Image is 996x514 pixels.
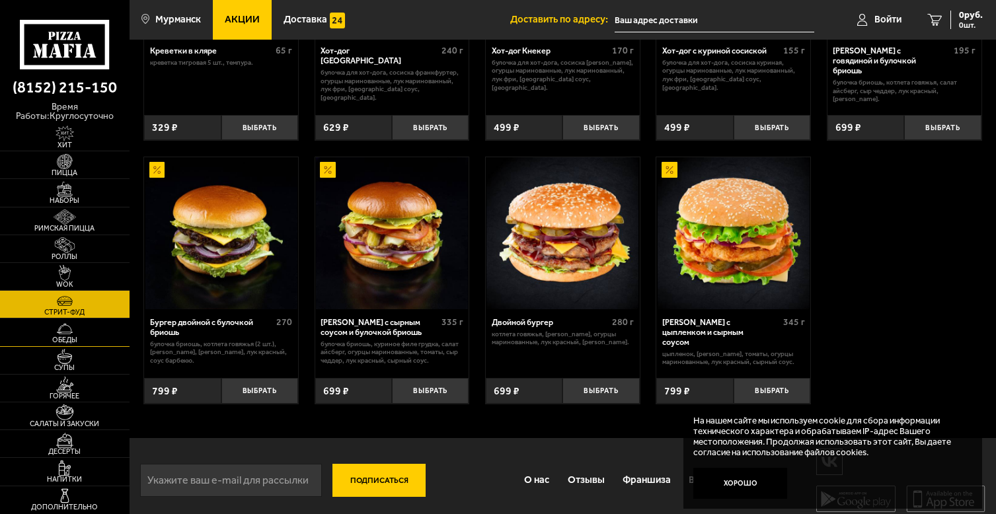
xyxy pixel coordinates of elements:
[321,317,438,337] div: [PERSON_NAME] с сырным соусом и булочкой бриошь
[612,316,634,328] span: 280 г
[492,330,634,347] p: котлета говяжья, [PERSON_NAME], огурцы маринованные, лук красный, [PERSON_NAME].
[664,386,690,396] span: 799 ₽
[558,463,613,497] a: Отзывы
[321,340,463,365] p: булочка Бриошь, куриное филе грудка, салат айсберг, огурцы маринованные, томаты, сыр Чеддер, лук ...
[954,45,976,56] span: 195 г
[835,122,861,133] span: 699 ₽
[562,378,639,403] button: Выбрать
[615,8,814,32] input: Ваш адрес доставки
[392,378,469,403] button: Выбрать
[658,157,810,309] img: Бургер с цыпленком и сырным соусом
[321,46,438,65] div: Хот-дог [GEOGRAPHIC_DATA]
[959,11,983,20] span: 0 руб.
[486,157,640,309] a: Двойной бургер
[734,378,810,403] button: Выбрать
[486,157,638,309] img: Двойной бургер
[662,59,805,92] p: булочка для хот-дога, сосиска куриная, огурцы маринованные, лук маринованный, лук фри, [GEOGRAPHI...
[392,115,469,140] button: Выбрать
[276,316,292,328] span: 270
[316,157,468,309] img: Бургер куриный с сырным соусом и булочкой бриошь
[225,15,260,24] span: Акции
[441,45,463,56] span: 240 г
[149,162,165,178] img: Акционный
[693,415,964,458] p: На нашем сайте мы используем cookie для сбора информации технического характера и обрабатываем IP...
[662,162,677,178] img: Акционный
[492,59,634,92] p: булочка для хот-дога, сосиска [PERSON_NAME], огурцы маринованные, лук маринованный, лук фри, [GEO...
[140,464,322,497] input: Укажите ваш e-mail для рассылки
[284,15,327,24] span: Доставка
[221,378,298,403] button: Выбрать
[330,13,346,28] img: 15daf4d41897b9f0e9f617042186c801.svg
[221,115,298,140] button: Выбрать
[441,316,463,328] span: 335 г
[150,59,293,67] p: креветка тигровая 5 шт., темпура.
[783,316,805,328] span: 345 г
[315,157,469,309] a: АкционныйБургер куриный с сырным соусом и булочкой бриошь
[904,115,981,140] button: Выбрать
[959,21,983,29] span: 0 шт.
[562,115,639,140] button: Выбрать
[510,15,615,24] span: Доставить по адресу:
[276,45,292,56] span: 65 г
[833,46,950,75] div: [PERSON_NAME] с говядиной и булочкой бриошь
[833,79,976,104] p: булочка Бриошь, котлета говяжья, салат айсберг, сыр Чеддер, лук красный, [PERSON_NAME].
[662,317,780,347] div: [PERSON_NAME] с цыпленком и сырным соусом
[145,157,297,309] img: Бургер двойной с булочкой бриошь
[656,157,810,309] a: АкционныйБургер с цыпленком и сырным соусом
[321,69,463,102] p: булочка для хот-дога, сосиска Франкфуртер, огурцы маринованные, лук маринованный, лук фри, [GEOGR...
[323,386,349,396] span: 699 ₽
[662,46,780,55] div: Хот-дог с куриной сосиской
[516,463,558,497] a: О нас
[734,115,810,140] button: Выбрать
[494,122,519,133] span: 499 ₽
[150,340,293,365] p: булочка Бриошь, котлета говяжья (2 шт.), [PERSON_NAME], [PERSON_NAME], лук красный, соус барбекю.
[152,122,178,133] span: 329 ₽
[494,386,519,396] span: 699 ₽
[323,122,349,133] span: 629 ₽
[150,317,274,337] div: Бургер двойной с булочкой бриошь
[492,46,609,55] div: Хот-дог Кнекер
[150,46,273,55] div: Креветки в кляре
[874,15,901,24] span: Войти
[693,468,786,499] button: Хорошо
[783,45,805,56] span: 155 г
[332,464,426,497] button: Подписаться
[152,386,178,396] span: 799 ₽
[613,463,679,497] a: Франшиза
[664,122,690,133] span: 499 ₽
[679,463,740,497] a: Вакансии
[144,157,298,309] a: АкционныйБургер двойной с булочкой бриошь
[662,350,805,367] p: цыпленок, [PERSON_NAME], томаты, огурцы маринованные, лук красный, сырный соус.
[320,162,336,178] img: Акционный
[612,45,634,56] span: 170 г
[492,317,609,327] div: Двойной бургер
[155,15,201,24] span: Мурманск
